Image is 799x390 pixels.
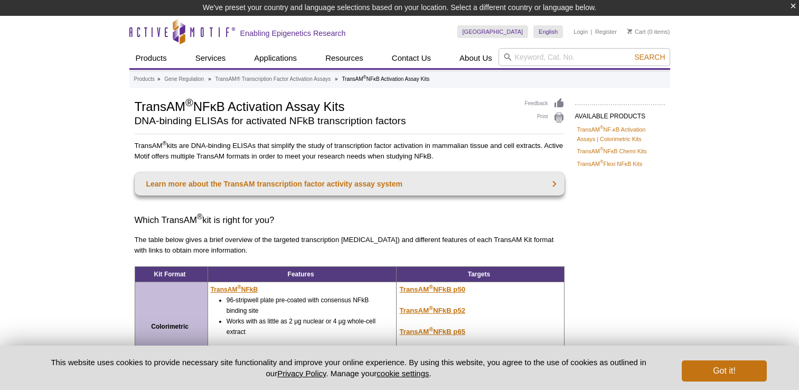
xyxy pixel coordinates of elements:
[429,305,433,311] sup: ®
[577,159,643,169] a: TransAM®Flexi NFκB Kits
[399,285,465,293] a: TransAM®NFkB p50
[135,235,565,256] p: The table below gives a brief overview of the targeted transcription [MEDICAL_DATA]) and differen...
[277,369,326,378] a: Privacy Policy
[399,285,465,293] u: TransAM NFkB p50
[208,76,211,82] li: »
[288,271,314,278] strong: Features
[33,357,665,379] p: This website uses cookies to provide necessary site functionality and improve your online experie...
[154,271,186,278] strong: Kit Format
[211,284,258,295] a: TransAM®NFkB
[499,48,670,66] input: Keyword, Cat. No.
[163,140,167,146] sup: ®
[135,141,565,162] p: TransAM kits are DNA-binding ELISAs that simplify the study of transcription factor activation in...
[157,76,161,82] li: »
[135,98,514,114] h1: TransAM NFκB Activation Assay Kits
[399,307,465,314] a: TransAM®NFkB p52
[399,328,465,336] a: TransAM®NFkB p65
[237,284,241,290] sup: ®
[134,75,155,84] a: Products
[189,48,232,68] a: Services
[631,52,668,62] button: Search
[634,53,665,61] span: Search
[135,214,565,227] h3: Which TransAM kit is right for you?
[627,25,670,38] li: (0 items)
[227,295,382,316] li: 96-stripwell plate pre-coated with consensus NFkB binding site
[185,97,193,108] sup: ®
[595,28,617,35] a: Register
[197,213,202,221] sup: ®
[591,25,593,38] li: |
[600,159,604,164] sup: ®
[577,125,663,144] a: TransAM®NF-κB Activation Assays | Colorimetric Kits
[342,76,429,82] li: TransAM NFκB Activation Assay Kits
[453,48,499,68] a: About Us
[533,25,563,38] a: English
[211,286,258,293] u: TransAM NFkB
[399,328,465,336] u: TransAM NFkB p65
[335,76,338,82] li: »
[248,48,303,68] a: Applications
[468,271,490,278] strong: Targets
[164,75,204,84] a: Gene Regulation
[399,307,465,314] u: TransAM NFkB p52
[627,28,646,35] a: Cart
[457,25,529,38] a: [GEOGRAPHIC_DATA]
[574,28,588,35] a: Login
[227,316,382,337] li: Works with as little as 2 µg nuclear or 4 µg whole-cell extract
[525,112,565,124] a: Print
[682,360,766,382] button: Got it!
[627,29,632,34] img: Your Cart
[575,104,665,123] h2: AVAILABLE PRODUCTS
[240,29,346,38] h2: Enabling Epigenetics Research
[525,98,565,109] a: Feedback
[600,147,604,152] sup: ®
[577,146,647,156] a: TransAM®NFκB Chemi Kits
[129,48,173,68] a: Products
[151,323,189,330] strong: Colorimetric
[135,172,565,196] a: Learn more about the TransAM transcription factor activity assay system
[429,326,433,332] sup: ®
[386,48,437,68] a: Contact Us
[600,125,604,130] sup: ®
[135,116,514,126] h2: DNA-binding ELISAs for activated NFkB transcription factors
[429,284,433,290] sup: ®
[363,75,366,80] sup: ®
[215,75,331,84] a: TransAM® Transcription Factor Activation Assays
[377,369,429,378] button: cookie settings
[319,48,370,68] a: Resources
